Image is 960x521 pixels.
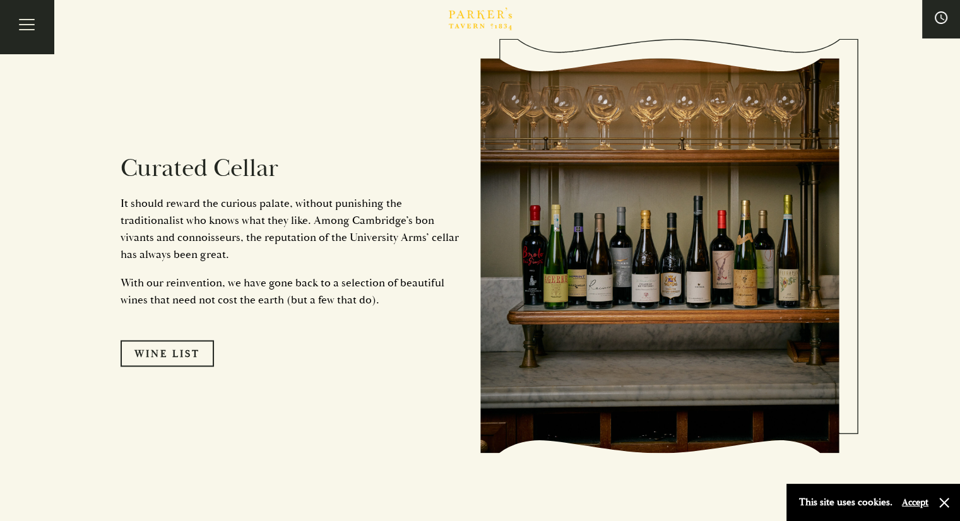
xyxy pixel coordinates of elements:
[121,340,214,366] a: Wine List
[902,496,928,508] button: Accept
[121,195,461,263] p: It should reward the curious palate, without punishing the traditionalist who knows what they lik...
[799,493,892,512] p: This site uses cookies.
[121,153,461,184] h2: Curated Cellar
[121,274,461,308] p: With our reinvention, we have gone back to a selection of beautiful wines that need not cost the ...
[938,496,951,509] button: Close and accept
